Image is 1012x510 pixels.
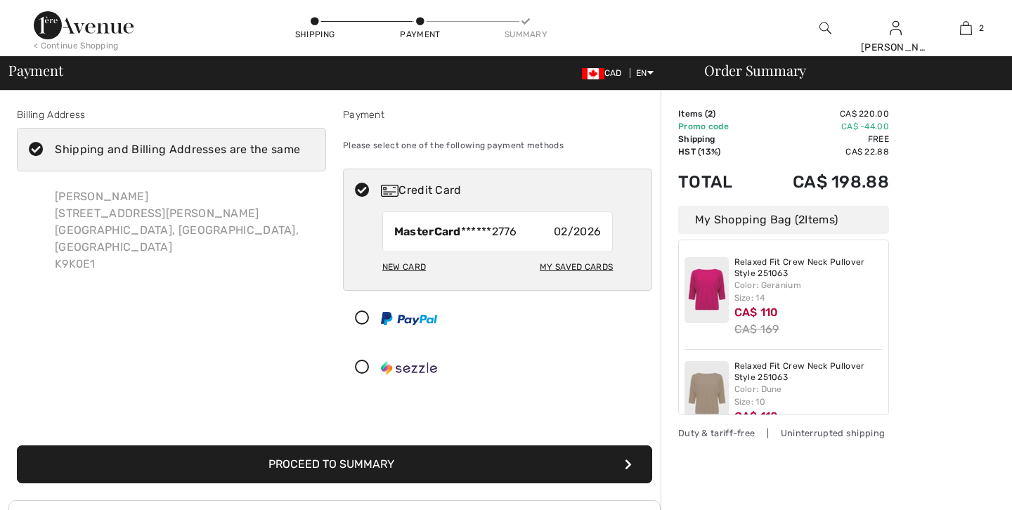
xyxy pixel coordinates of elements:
[44,177,326,284] div: [PERSON_NAME] [STREET_ADDRESS][PERSON_NAME] [GEOGRAPHIC_DATA], [GEOGRAPHIC_DATA], [GEOGRAPHIC_DAT...
[34,39,119,52] div: < Continue Shopping
[754,107,889,120] td: CA$ 220.00
[734,279,883,304] div: Color: Geranium Size: 14
[960,20,972,37] img: My Bag
[734,322,779,336] s: CA$ 169
[754,145,889,158] td: CA$ 22.88
[17,445,652,483] button: Proceed to Summary
[17,107,326,122] div: Billing Address
[343,107,652,122] div: Payment
[734,410,779,423] span: CA$ 110
[678,107,754,120] td: Items ( )
[399,28,441,41] div: Payment
[861,40,930,55] div: [PERSON_NAME]
[678,145,754,158] td: HST (13%)
[685,257,729,323] img: Relaxed Fit Crew Neck Pullover Style 251063
[708,109,713,119] span: 2
[381,182,642,199] div: Credit Card
[636,68,654,78] span: EN
[582,68,604,79] img: Canadian Dollar
[55,141,300,158] div: Shipping and Billing Addresses are the same
[687,63,1004,77] div: Order Summary
[754,158,889,206] td: CA$ 198.88
[678,158,754,206] td: Total
[734,383,883,408] div: Color: Dune Size: 10
[734,257,883,279] a: Relaxed Fit Crew Neck Pullover Style 251063
[754,120,889,133] td: CA$ -44.00
[890,21,902,34] a: Sign In
[381,312,437,325] img: PayPal
[381,185,398,197] img: Credit Card
[678,426,889,440] div: Duty & tariff-free | Uninterrupted shipping
[678,206,889,234] div: My Shopping Bag ( Items)
[343,128,652,163] div: Please select one of the following payment methods
[294,28,336,41] div: Shipping
[582,68,628,78] span: CAD
[394,225,461,238] strong: MasterCard
[819,20,831,37] img: search the website
[678,120,754,133] td: Promo code
[34,11,134,39] img: 1ère Avenue
[734,361,883,383] a: Relaxed Fit Crew Neck Pullover Style 251063
[678,133,754,145] td: Shipping
[505,28,547,41] div: Summary
[979,22,984,34] span: 2
[890,20,902,37] img: My Info
[798,213,805,226] span: 2
[685,361,729,427] img: Relaxed Fit Crew Neck Pullover Style 251063
[382,255,426,279] div: New Card
[381,361,437,375] img: Sezzle
[754,133,889,145] td: Free
[540,255,613,279] div: My Saved Cards
[8,63,63,77] span: Payment
[554,223,601,240] span: 02/2026
[931,20,1000,37] a: 2
[734,306,779,319] span: CA$ 110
